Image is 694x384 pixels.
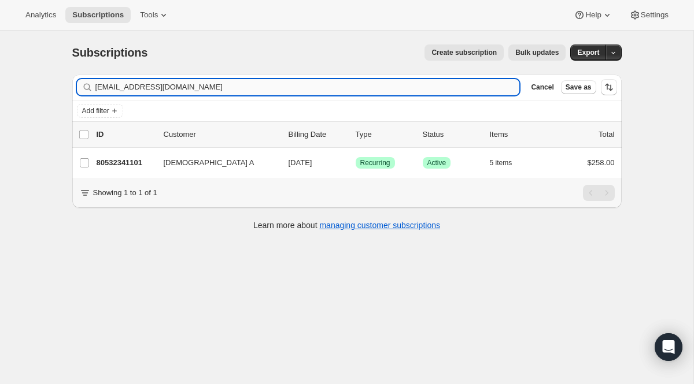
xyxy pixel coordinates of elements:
p: ID [97,129,154,140]
span: Save as [566,83,592,92]
span: Create subscription [431,48,497,57]
span: Tools [140,10,158,20]
div: IDCustomerBilling DateTypeStatusItemsTotal [97,129,615,140]
button: Export [570,44,606,61]
p: 80532341101 [97,157,154,169]
span: Help [585,10,601,20]
p: Customer [164,129,279,140]
span: Subscriptions [72,10,124,20]
button: Help [567,7,619,23]
p: Total [599,129,614,140]
div: 80532341101[DEMOGRAPHIC_DATA] A[DATE]SuccessRecurringSuccessActive5 items$258.00 [97,155,615,171]
button: Tools [133,7,176,23]
button: Subscriptions [65,7,131,23]
span: 5 items [490,158,512,167]
span: [DATE] [289,158,312,167]
span: Recurring [360,158,390,167]
span: $258.00 [588,158,615,167]
button: Bulk updates [508,44,566,61]
span: Subscriptions [72,46,148,59]
span: Settings [641,10,669,20]
p: Status [423,129,481,140]
button: Save as [561,80,596,94]
input: Filter subscribers [95,79,520,95]
p: Learn more about [253,219,440,231]
span: [DEMOGRAPHIC_DATA] A [164,157,254,169]
span: Bulk updates [515,48,559,57]
button: Cancel [526,80,558,94]
p: Showing 1 to 1 of 1 [93,187,157,199]
button: 5 items [490,155,525,171]
button: Create subscription [424,44,504,61]
button: Settings [622,7,675,23]
div: Items [490,129,548,140]
span: Export [577,48,599,57]
a: managing customer subscriptions [319,221,440,230]
span: Active [427,158,446,167]
button: [DEMOGRAPHIC_DATA] A [157,154,272,172]
nav: Pagination [583,185,615,201]
div: Open Intercom Messenger [655,333,682,361]
span: Cancel [531,83,553,92]
span: Add filter [82,106,109,115]
div: Type [356,129,414,140]
span: Analytics [25,10,56,20]
button: Sort the results [601,79,617,95]
button: Add filter [77,104,123,118]
p: Billing Date [289,129,346,140]
button: Analytics [19,7,63,23]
